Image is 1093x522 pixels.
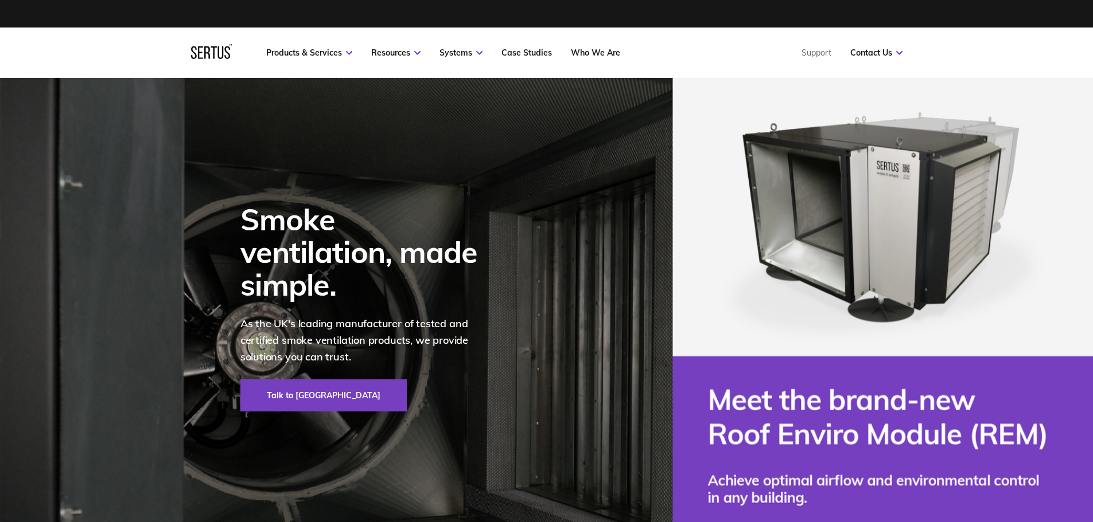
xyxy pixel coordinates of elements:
[240,379,407,411] a: Talk to [GEOGRAPHIC_DATA]
[240,203,493,301] div: Smoke ventilation, made simple.
[240,316,493,365] p: As the UK's leading manufacturer of tested and certified smoke ventilation products, we provide s...
[266,48,352,58] a: Products & Services
[802,48,831,58] a: Support
[571,48,620,58] a: Who We Are
[439,48,483,58] a: Systems
[850,48,903,58] a: Contact Us
[501,48,552,58] a: Case Studies
[371,48,421,58] a: Resources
